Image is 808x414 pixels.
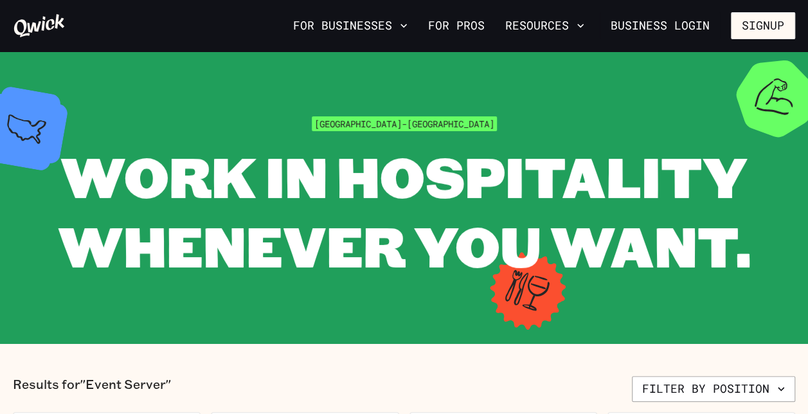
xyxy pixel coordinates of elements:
[13,376,171,402] p: Results for "Event Server"
[632,376,795,402] button: Filter by position
[731,12,795,39] button: Signup
[500,15,589,37] button: Resources
[423,15,490,37] a: For Pros
[312,116,497,131] span: [GEOGRAPHIC_DATA]-[GEOGRAPHIC_DATA]
[58,139,751,282] span: WORK IN HOSPITALITY WHENEVER YOU WANT.
[288,15,413,37] button: For Businesses
[600,12,721,39] a: Business Login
